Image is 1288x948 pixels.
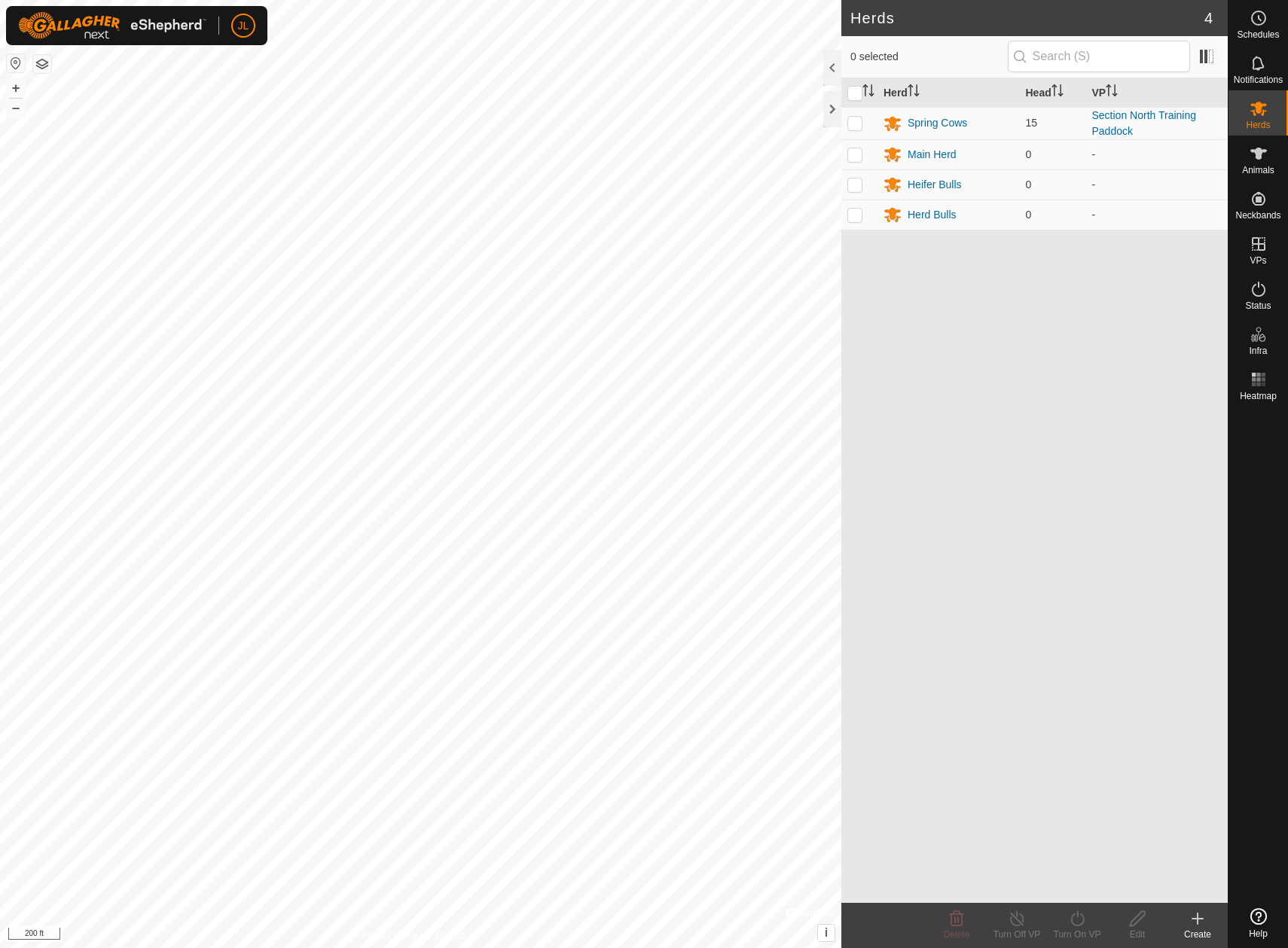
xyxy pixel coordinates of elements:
span: VPs [1250,256,1266,265]
span: JL [238,18,249,34]
span: Herds [1246,120,1270,130]
span: 0 selected [850,49,1008,65]
div: Turn On VP [1047,928,1107,941]
div: Create [1167,928,1228,941]
a: Section North Training Paddock [1092,109,1197,137]
div: Herd Bulls [908,207,957,223]
p-sorticon: Activate to sort [908,87,920,99]
button: i [818,925,835,941]
a: Privacy Policy [361,928,417,942]
th: Head [1020,78,1086,108]
span: Status [1245,301,1271,310]
span: Notifications [1234,75,1283,84]
span: Delete [944,929,970,940]
input: Search (S) [1008,41,1190,72]
div: Edit [1107,928,1167,941]
div: Heifer Bulls [908,177,962,193]
h2: Herds [850,9,1204,27]
div: Turn Off VP [987,928,1047,941]
span: Neckbands [1235,211,1280,220]
button: – [7,99,25,117]
span: Schedules [1237,30,1279,39]
span: 4 [1204,7,1213,29]
button: Reset Map [7,54,25,72]
div: Main Herd [908,147,957,163]
span: 0 [1026,178,1032,191]
th: Herd [877,78,1020,108]
div: Spring Cows [908,115,967,131]
p-sorticon: Activate to sort [1051,87,1064,99]
span: Help [1249,929,1268,938]
span: 0 [1026,148,1032,160]
span: i [825,926,828,939]
p-sorticon: Activate to sort [1106,87,1118,99]
span: Animals [1242,166,1274,175]
th: VP [1086,78,1228,108]
td: - [1086,139,1228,169]
span: Heatmap [1240,392,1277,401]
a: Contact Us [435,928,480,942]
img: Gallagher Logo [18,12,206,39]
span: 0 [1026,209,1032,221]
span: Infra [1249,346,1267,355]
td: - [1086,200,1228,230]
span: 15 [1026,117,1038,129]
button: Map Layers [33,55,51,73]
a: Help [1228,902,1288,944]
p-sorticon: Activate to sort [862,87,874,99]
td: - [1086,169,1228,200]
button: + [7,79,25,97]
